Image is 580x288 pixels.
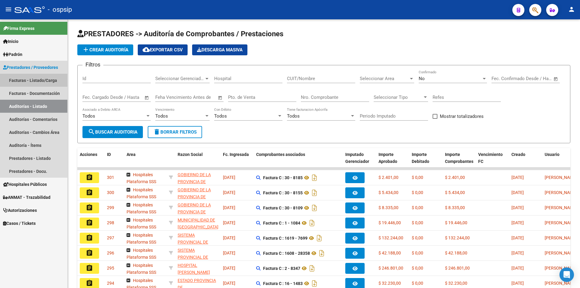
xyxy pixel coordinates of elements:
[568,6,575,13] mat-icon: person
[217,94,224,101] button: Open calendar
[143,47,183,53] span: Exportar CSV
[509,148,542,175] datatable-header-cell: Creado
[308,218,316,228] i: Descargar documento
[178,232,218,244] div: - 30691822849
[263,205,303,210] strong: Factura C : 30 - 8109
[3,38,18,45] span: Inicio
[223,266,235,270] span: [DATE]
[178,218,218,229] span: MUNICIPALIDAD DE [GEOGRAPHIC_DATA]
[178,186,218,199] div: - 30999015162
[445,251,467,255] span: $ 42.188,00
[127,263,156,275] span: Hospitales Plataforma SSS
[379,220,401,225] span: $ 19.446,00
[521,76,551,81] input: Fecha fin
[545,190,577,195] span: [PERSON_NAME]
[223,190,235,195] span: [DATE]
[379,152,397,164] span: Importe Aprobado
[491,76,516,81] input: Fecha inicio
[376,148,409,175] datatable-header-cell: Importe Aprobado
[379,266,403,270] span: $ 246.801,00
[311,203,318,213] i: Descargar documento
[511,205,524,210] span: [DATE]
[419,76,425,81] span: No
[263,251,310,256] strong: Factura C : 1608 - 28358
[88,129,137,135] span: Buscar Auditoria
[3,207,37,214] span: Autorizaciones
[3,51,22,58] span: Padrón
[127,187,156,199] span: Hospitales Plataforma SSS
[88,128,95,135] mat-icon: search
[223,152,249,157] span: Fc. Ingresada
[178,202,218,214] div: - 30999015162
[107,266,114,270] span: 295
[545,251,577,255] span: [PERSON_NAME]
[511,281,524,286] span: [DATE]
[86,264,93,272] mat-icon: assignment
[374,95,423,100] span: Seleccionar Tipo
[105,148,124,175] datatable-header-cell: ID
[77,30,283,38] span: PRESTADORES -> Auditoría de Comprobantes / Prestaciones
[192,44,247,55] app-download-masive: Descarga masiva de comprobantes (adjuntos)
[559,267,574,282] div: Open Intercom Messenger
[214,113,227,119] span: Todos
[178,171,218,184] div: - 30999015162
[263,190,303,195] strong: Factura C : 30 - 8155
[542,148,575,175] datatable-header-cell: Usuario
[86,219,93,226] mat-icon: assignment
[478,152,503,164] span: Vencimiento FC
[221,148,254,175] datatable-header-cell: Fc. Ingresada
[511,220,524,225] span: [DATE]
[511,235,524,240] span: [DATE]
[445,281,467,286] span: $ 32.230,00
[127,172,156,184] span: Hospitales Plataforma SSS
[86,174,93,181] mat-icon: assignment
[409,148,443,175] datatable-header-cell: Importe Debitado
[360,76,409,81] span: Seleccionar Area
[545,152,559,157] span: Usuario
[82,126,143,138] button: Buscar Auditoria
[379,190,398,195] span: $ 5.434,00
[263,281,303,286] strong: Factura C : 16 - 1483
[3,64,58,71] span: Prestadores / Proveedores
[107,220,114,225] span: 298
[107,152,111,157] span: ID
[263,236,308,241] strong: Factura C : 1619 - 7699
[192,44,247,55] button: Descarga Masiva
[223,205,235,210] span: [DATE]
[175,148,221,175] datatable-header-cell: Razon Social
[412,220,423,225] span: $ 0,00
[223,175,235,180] span: [DATE]
[511,175,524,180] span: [DATE]
[311,188,318,198] i: Descargar documento
[138,44,188,55] button: Exportar CSV
[511,266,524,270] span: [DATE]
[153,129,197,135] span: Borrar Filtros
[48,3,72,16] span: - ospsip
[5,6,12,13] mat-icon: menu
[445,235,470,240] span: $ 132.244,00
[545,220,577,225] span: [PERSON_NAME]
[77,44,133,55] button: Crear Auditoría
[223,220,235,225] span: [DATE]
[445,175,465,180] span: $ 2.401,00
[445,220,467,225] span: $ 19.446,00
[178,187,218,220] span: GOBIERNO DE LA PROVINCIA DE [GEOGRAPHIC_DATA] ADMINISTRACION CENTRAL
[287,113,300,119] span: Todos
[86,189,93,196] mat-icon: assignment
[127,202,156,214] span: Hospitales Plataforma SSS
[86,204,93,211] mat-icon: assignment
[155,76,204,81] span: Seleccionar Gerenciador
[545,205,577,210] span: [PERSON_NAME]
[343,148,376,175] datatable-header-cell: Imputado Gerenciador
[445,205,465,210] span: $ 8.335,00
[127,152,136,157] span: Area
[445,152,473,164] span: Importe Comprobantes
[223,235,235,240] span: [DATE]
[445,266,470,270] span: $ 246.801,00
[107,281,114,286] span: 294
[545,266,577,270] span: [PERSON_NAME]
[107,190,114,195] span: 300
[82,95,107,100] input: Fecha inicio
[178,202,218,235] span: GOBIERNO DE LA PROVINCIA DE [GEOGRAPHIC_DATA] ADMINISTRACION CENTRAL
[3,194,50,201] span: ANMAT - Trazabilidad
